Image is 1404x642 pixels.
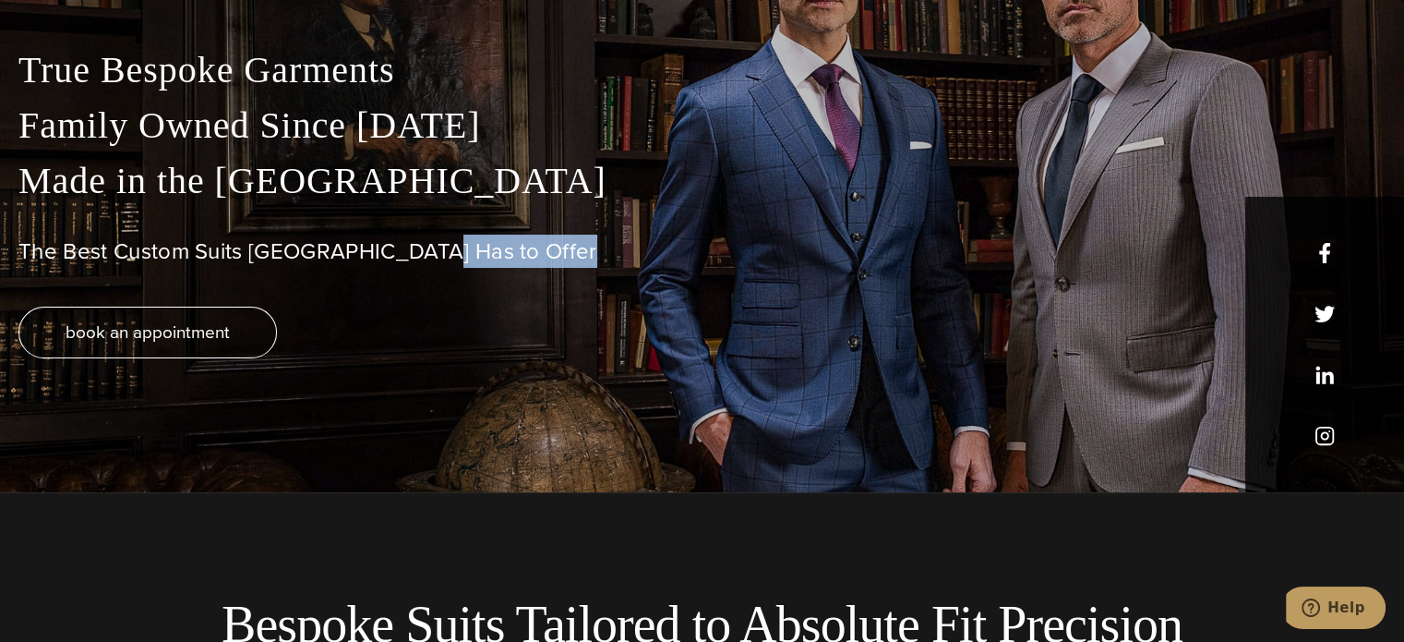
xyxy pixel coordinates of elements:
p: True Bespoke Garments Family Owned Since [DATE] Made in the [GEOGRAPHIC_DATA] [18,42,1386,209]
h1: The Best Custom Suits [GEOGRAPHIC_DATA] Has to Offer [18,238,1386,265]
span: book an appointment [66,319,230,345]
a: book an appointment [18,307,277,358]
iframe: Opens a widget where you can chat to one of our agents [1286,587,1386,633]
